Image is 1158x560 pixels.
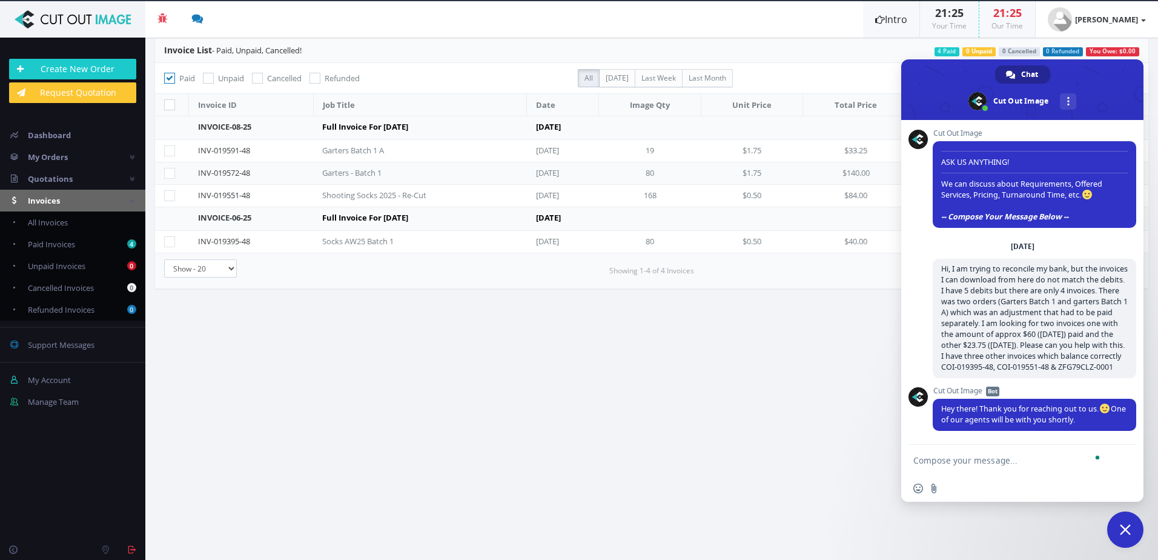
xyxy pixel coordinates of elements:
span: -- Compose Your Message Below -- [941,212,1068,222]
textarea: To enrich screen reader interactions, please activate Accessibility in Grammarly extension settings [913,455,1105,466]
span: 0 Refunded [1043,47,1084,56]
small: Showing 1-4 of 4 Invoices [609,265,694,276]
span: Cancelled Invoices [28,282,94,293]
td: 19 [599,140,701,162]
span: Cut Out Image [933,387,1136,395]
span: Bot [986,387,999,396]
span: Support Messages [28,339,94,350]
span: 21 [935,5,947,20]
div: More channels [1060,93,1076,110]
div: Chat [995,65,1050,84]
td: [DATE] [527,140,599,162]
span: Unpaid [218,73,244,84]
img: Cut Out Image [9,10,136,28]
span: 4 Paid [935,47,960,56]
span: Refunded Invoices [28,304,94,315]
td: Full Invoice For [DATE] [313,207,526,231]
label: Last Month [682,69,733,87]
div: Shooting Socks 2025 - Re-Cut [322,190,443,201]
b: 0 [127,283,136,292]
td: $40.00 [802,231,909,253]
td: $0.50 [701,231,803,253]
span: You Owe: $0.00 [1086,47,1139,56]
span: Dashboard [28,130,71,141]
span: Quotations [28,173,73,184]
span: Unpaid Invoices [28,261,85,272]
div: Garters - Batch 1 [322,167,443,179]
span: My Orders [28,152,68,162]
b: 0 [127,305,136,314]
label: All [578,69,600,87]
span: Send a file [929,484,939,493]
td: 80 [599,162,701,185]
td: $33.25 [802,140,909,162]
td: $0.50 [701,185,803,207]
span: 25 [1010,5,1022,20]
span: 25 [951,5,964,20]
td: [DATE] [527,207,701,231]
span: Invoices [28,195,60,206]
td: $140.00 [802,162,909,185]
b: 0 [127,261,136,270]
span: Hi, I am trying to reconcile my bank, but the invoices I can download from here do not match the ... [941,264,1128,372]
a: [PERSON_NAME] [1036,1,1158,38]
span: Chat [1021,65,1038,84]
div: Socks AW25 Batch 1 [322,236,443,247]
th: Total Price [802,94,909,116]
span: Cut Out Image [933,129,1136,138]
td: [DATE] [527,185,599,207]
a: INV-019551-48 [198,190,250,201]
span: Paid Invoices [28,239,75,250]
td: $1.75 [701,140,803,162]
span: Cancelled [267,73,302,84]
span: Paid [179,73,195,84]
small: Your Time [932,21,967,31]
a: INV-019395-48 [198,236,250,247]
td: 80 [599,231,701,253]
td: $1.75 [701,162,803,185]
span: : [1005,5,1010,20]
small: Our Time [991,21,1023,31]
div: [DATE] [1011,243,1034,250]
td: $84.00 [802,185,909,207]
a: Request Quotation [9,82,136,103]
span: Refunded [325,73,360,84]
th: Date [527,94,599,116]
span: ASK US ANYTHING! We can discuss about Requirements, Offered Services, Pricing, Turnaround Time, etc. [941,146,1128,222]
span: : [947,5,951,20]
div: Garters Batch 1 A [322,145,443,156]
span: 0 Cancelled [999,47,1040,56]
a: INVOICE-06-25 [198,212,251,223]
label: [DATE] [599,69,635,87]
th: Image Qty [599,94,701,116]
td: Full Invoice For [DATE] [313,116,526,140]
a: Intro [863,1,919,38]
th: Job Title [313,94,526,116]
span: Manage Team [28,396,79,407]
span: Insert an emoji [913,484,923,493]
a: INV-019572-48 [198,167,250,178]
td: [DATE] [527,162,599,185]
img: user_default.jpg [1048,7,1072,32]
a: Create New Order [9,59,136,79]
span: All Invoices [28,217,68,228]
span: 0 Unpaid [962,47,996,56]
a: INVOICE-08-25 [198,121,251,132]
span: Hey there! Thank you for reaching out to us. One of our agents will be with you shortly. [941,404,1126,425]
span: My Account [28,375,71,385]
th: Invoice ID [189,94,314,116]
span: 21 [993,5,1005,20]
th: Unit Price [701,94,803,116]
div: Close chat [1107,512,1143,548]
span: - Paid, Unpaid, Cancelled! [164,45,302,56]
span: Invoice List [164,44,212,56]
label: Last Week [635,69,683,87]
td: [DATE] [527,231,599,253]
b: 4 [127,239,136,248]
strong: [PERSON_NAME] [1075,14,1138,25]
a: INV-019591-48 [198,145,250,156]
td: 168 [599,185,701,207]
td: [DATE] [527,116,701,140]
